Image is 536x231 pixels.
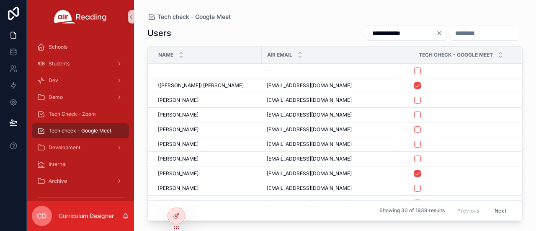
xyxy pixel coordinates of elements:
[49,44,67,50] span: Schools
[49,77,58,84] span: Dev
[158,156,198,162] span: [PERSON_NAME]
[489,204,512,217] button: Next
[147,13,231,21] a: Tech check - Google Meet
[267,185,352,192] span: [EMAIL_ADDRESS][DOMAIN_NAME]
[158,170,198,177] span: [PERSON_NAME]
[49,127,111,134] span: Tech check - Google Meet
[49,111,96,117] span: Tech Check - Zoom
[419,52,493,58] span: Tech Check - Google Meet
[158,112,198,118] span: [PERSON_NAME]
[267,52,292,58] span: Air Email
[32,140,129,155] a: Development
[32,123,129,138] a: Tech check - Google Meet
[32,174,129,189] a: Archive
[32,90,129,105] a: Demo
[267,67,272,74] span: --
[49,144,80,151] span: Development
[49,161,67,168] span: Internal
[379,208,445,214] span: Showing 30 of 1939 results
[37,211,47,221] span: CD
[158,185,198,192] span: [PERSON_NAME]
[32,56,129,71] a: Students
[27,34,134,201] div: scrollable content
[49,60,70,67] span: Students
[147,27,171,39] h1: Users
[158,97,198,104] span: [PERSON_NAME]
[59,212,114,220] p: Curriculum Designer
[267,170,352,177] span: [EMAIL_ADDRESS][DOMAIN_NAME]
[157,13,231,21] span: Tech check - Google Meet
[267,141,352,148] span: [EMAIL_ADDRESS][DOMAIN_NAME]
[158,141,198,148] span: [PERSON_NAME]
[158,82,244,89] span: ([PERSON_NAME]) [PERSON_NAME]
[32,73,129,88] a: Dev
[54,10,107,23] img: App logo
[267,97,352,104] span: [EMAIL_ADDRESS][DOMAIN_NAME]
[158,52,173,58] span: Name
[32,39,129,55] a: Schools
[436,30,446,36] button: Clear
[267,126,352,133] span: [EMAIL_ADDRESS][DOMAIN_NAME]
[267,112,352,118] span: [EMAIL_ADDRESS][DOMAIN_NAME]
[49,178,67,184] span: Archive
[267,156,352,162] span: [EMAIL_ADDRESS][DOMAIN_NAME]
[32,157,129,172] a: Internal
[267,200,352,206] span: [EMAIL_ADDRESS][DOMAIN_NAME]
[158,200,198,206] span: [PERSON_NAME]
[267,82,352,89] span: [EMAIL_ADDRESS][DOMAIN_NAME]
[49,94,63,101] span: Demo
[32,106,129,122] a: Tech Check - Zoom
[158,126,198,133] span: [PERSON_NAME]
